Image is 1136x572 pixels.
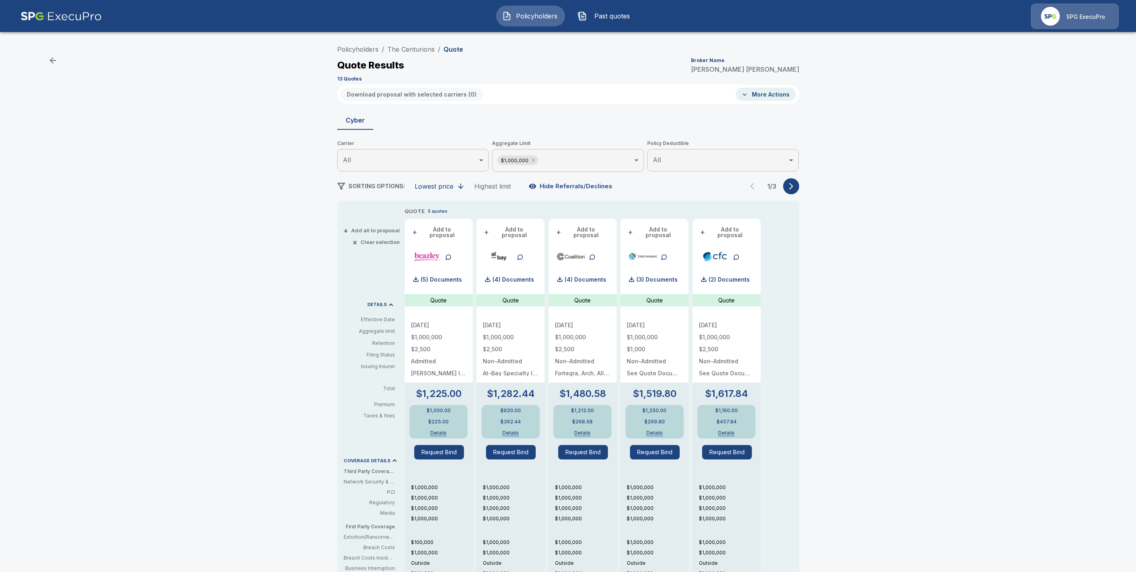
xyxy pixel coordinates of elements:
p: $1,000,000 [699,334,754,340]
p: $1,000,000 [699,539,761,546]
p: Issuing Insurer [344,363,395,370]
p: $920.00 [500,408,521,413]
p: (5) Documents [421,277,462,282]
p: Aggregate limit [344,328,395,335]
p: $1,000,000 [699,494,761,502]
p: $1,000,000 [483,484,545,491]
p: Retention [344,340,395,347]
p: $1,519.80 [633,389,676,399]
p: $1,000,000 [627,494,688,502]
p: [DATE] [483,322,538,328]
button: Past quotes IconPast quotes [571,6,640,26]
p: $1,000,000 [699,484,761,491]
p: Network Security & Privacy Liability: Third party liability costs [344,478,395,485]
img: AA Logo [20,4,102,29]
p: $2,500 [411,346,466,352]
p: Quote [430,296,447,304]
img: cfccyber [701,250,730,262]
p: Third Party Coverage [344,468,401,475]
span: × [352,240,357,245]
p: Effective Date [344,316,395,323]
p: [DATE] [627,322,682,328]
button: ×Clear selection [354,240,400,245]
p: Quote [443,46,463,52]
span: Aggregate Limit [492,139,644,147]
p: $1,000,000 [555,484,617,491]
p: $1,000,000 [483,515,545,522]
span: + [343,228,348,233]
p: DETAILS [367,302,387,307]
p: See Quote Document [699,371,754,376]
p: $1,000,000 [411,549,473,556]
div: Lowest price [415,182,454,190]
p: $457.84 [717,419,737,424]
img: Policyholders Icon [502,11,512,21]
button: +Add to proposal [555,225,610,240]
span: Request Bind [486,445,541,459]
span: SORTING OPTIONS: [348,183,405,189]
a: Policyholders [337,45,379,53]
p: Fortegra, Arch, Allianz, Aspen, Vantage [555,371,610,376]
p: Media: When your content triggers legal action against you (e.g. - libel, plagiarism) [344,510,395,517]
p: $1,000.00 [427,408,451,413]
button: Details [421,431,456,435]
p: PCI: Covers fines or penalties imposed by banks or credit card companies [344,489,395,496]
p: $1,000,000 [555,515,617,522]
p: $1,000,000 [411,484,473,491]
span: $1,000,000 [498,156,532,165]
p: $1,000,000 [483,334,538,340]
li: / [438,44,440,54]
p: $1,212.00 [571,408,594,413]
p: $1,000,000 [411,494,473,502]
button: Details [565,431,600,435]
p: (4) Documents [492,277,534,282]
a: The Centurions [387,45,435,53]
p: [DATE] [555,322,610,328]
p: Regulatory: In case you're fined by regulators (e.g., for breaching consumer privacy) [344,499,395,506]
span: Request Bind [558,445,614,459]
p: 1 / 3 [764,183,780,189]
p: Business Interruption: Covers lost profits incurred due to not operating [344,565,395,572]
p: $1,000,000 [555,549,617,556]
span: Request Bind [414,445,470,459]
button: +Add to proposal [627,225,682,240]
p: Taxes & fees [344,413,401,418]
button: Request Bind [486,445,536,459]
p: Quote [574,296,591,304]
li: / [382,44,384,54]
p: $1,000,000 [483,494,545,502]
p: Premium [344,402,401,407]
p: $1,160.00 [715,408,738,413]
button: Policyholders IconPolicyholders [496,6,565,26]
nav: breadcrumb [337,44,463,54]
p: $1,225.00 [416,389,462,399]
p: At-Bay Specialty Insurance Company [483,371,538,376]
span: + [412,230,417,235]
button: +Add all to proposal [345,228,400,233]
p: $100,000 [411,539,473,546]
div: Highest limit [474,182,511,190]
img: tmhcccyber [628,250,658,262]
p: [PERSON_NAME] [PERSON_NAME] [691,66,799,73]
p: $1,000,000 [627,539,688,546]
button: More Actions [736,88,796,101]
button: +Add to proposal [483,225,538,240]
p: $269.80 [644,419,665,424]
p: Quote [502,296,519,304]
p: $1,000,000 [483,539,545,546]
p: Quote [718,296,735,304]
p: $1,282.44 [487,389,535,399]
p: $1,000,000 [411,505,473,512]
button: Details [637,431,672,435]
span: Past quotes [590,11,634,21]
span: Policyholders [515,11,559,21]
p: Quote [646,296,663,304]
p: $1,000,000 [555,539,617,546]
p: Outside [555,560,617,567]
span: All [653,156,661,164]
p: $2,500 [699,346,754,352]
p: Outside [627,560,688,567]
p: Non-Admitted [699,359,754,364]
